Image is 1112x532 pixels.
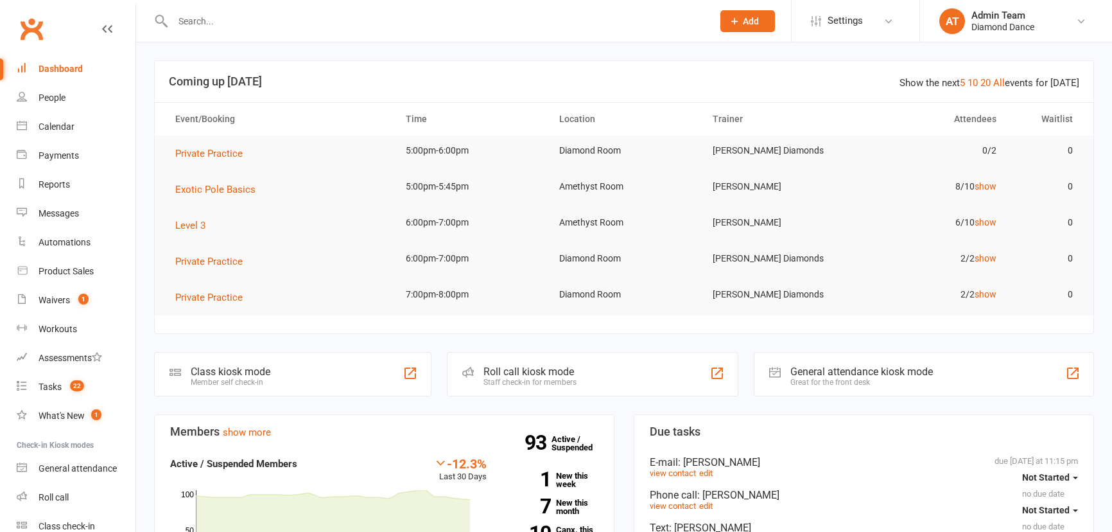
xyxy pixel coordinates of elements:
td: 8/10 [855,172,1008,202]
td: [PERSON_NAME] Diamonds [701,136,855,166]
div: Admin Team [971,10,1034,21]
span: Not Started [1022,472,1070,483]
a: show [975,253,996,263]
div: -12.3% [434,456,487,470]
a: show [975,181,996,191]
a: show [975,289,996,299]
td: [PERSON_NAME] Diamonds [701,279,855,310]
span: Add [743,16,759,26]
button: Add [720,10,775,32]
td: 2/2 [855,279,1008,310]
span: 1 [91,409,101,420]
a: view contact [650,501,696,511]
a: 7New this month [506,499,598,515]
button: Private Practice [175,146,252,161]
div: Dashboard [39,64,83,74]
div: Messages [39,208,79,218]
span: : [PERSON_NAME] [697,489,779,501]
td: Diamond Room [548,244,701,274]
a: Clubworx [15,13,48,45]
a: Workouts [17,315,135,344]
a: show [975,217,996,227]
a: Automations [17,228,135,257]
a: All [993,77,1005,89]
span: Private Practice [175,148,243,159]
a: Waivers 1 [17,286,135,315]
div: General attendance kiosk mode [790,366,933,378]
td: [PERSON_NAME] [701,172,855,202]
div: Automations [39,237,91,247]
td: 5:00pm-6:00pm [394,136,548,166]
strong: 1 [506,470,551,489]
div: Product Sales [39,266,94,276]
span: Level 3 [175,220,205,231]
div: Payments [39,150,79,161]
div: Roll call [39,492,69,502]
a: 10 [968,77,978,89]
a: Dashboard [17,55,135,84]
td: 0 [1008,208,1085,238]
a: Messages [17,199,135,228]
a: 20 [980,77,991,89]
button: Exotic Pole Basics [175,182,265,197]
a: 1New this week [506,472,598,488]
div: Diamond Dance [971,21,1034,33]
button: Level 3 [175,218,214,233]
input: Search... [169,12,704,30]
td: 0 [1008,172,1085,202]
td: 0 [1008,279,1085,310]
div: Reports [39,179,70,190]
a: Tasks 22 [17,373,135,402]
a: view contact [650,468,696,478]
div: Class kiosk mode [191,366,270,378]
div: People [39,93,65,103]
div: Tasks [39,382,62,392]
td: 7:00pm-8:00pm [394,279,548,310]
div: Waivers [39,295,70,305]
h3: Members [170,425,598,438]
button: Private Practice [175,290,252,305]
td: Amethyst Room [548,172,701,202]
a: Roll call [17,483,135,512]
h3: Due tasks [650,425,1078,438]
td: 5:00pm-5:45pm [394,172,548,202]
td: [PERSON_NAME] [701,208,855,238]
a: edit [699,468,713,478]
span: Private Practice [175,292,243,303]
a: General attendance kiosk mode [17,454,135,483]
th: Trainer [701,103,855,136]
a: 93Active / Suspended [552,425,608,461]
strong: Active / Suspended Members [170,458,297,470]
strong: 7 [506,497,551,516]
th: Attendees [855,103,1008,136]
a: Calendar [17,112,135,141]
a: Payments [17,141,135,170]
span: Settings [828,6,863,35]
div: Phone call [650,489,1078,501]
div: Class check-in [39,521,95,531]
div: Workouts [39,324,77,334]
td: 0 [1008,136,1085,166]
td: 6:00pm-7:00pm [394,244,548,274]
th: Event/Booking [164,103,394,136]
strong: 93 [525,433,552,452]
a: People [17,84,135,112]
a: Assessments [17,344,135,373]
div: Staff check-in for members [483,378,577,387]
td: Amethyst Room [548,208,701,238]
h3: Coming up [DATE] [169,75,1079,88]
button: Not Started [1022,466,1078,489]
button: Private Practice [175,254,252,269]
td: 0 [1008,244,1085,274]
td: 2/2 [855,244,1008,274]
th: Time [394,103,548,136]
td: [PERSON_NAME] Diamonds [701,244,855,274]
a: show more [223,427,271,438]
span: Private Practice [175,256,243,267]
div: Calendar [39,121,74,132]
td: 6/10 [855,208,1008,238]
div: Member self check-in [191,378,270,387]
div: Assessments [39,353,102,363]
th: Location [548,103,701,136]
a: Reports [17,170,135,199]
